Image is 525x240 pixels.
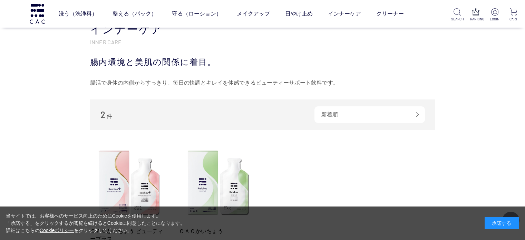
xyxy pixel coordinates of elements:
div: 腸活で身体の内側からすっきり。毎日の快調とキレイを体感できるビューティーサポート飲料です。 [90,77,435,88]
div: 承諾する [485,217,519,229]
a: Cookieポリシー [40,228,74,233]
a: メイクアップ [237,4,270,23]
a: クリーナー [376,4,404,23]
a: 整える（パック） [113,4,157,23]
div: 当サイトでは、お客様へのサービス向上のためにCookieを使用します。 「承諾する」をクリックするか閲覧を続けるとCookieに同意したことになります。 詳細はこちらの をクリックしてください。 [6,212,185,234]
img: logo [29,4,46,23]
img: ＣＡＣかいちょう ビューティープラス [90,144,169,222]
div: 新着順 [314,106,425,123]
span: 2 [100,109,105,120]
a: SEARCH [451,8,463,22]
div: 腸内環境と美肌の関係に着目。 [90,56,435,68]
a: RANKING [470,8,482,22]
span: 件 [107,113,112,119]
img: ＣＡＣかいちょう [179,144,257,222]
p: LOGIN [489,17,501,22]
a: インナーケア [328,4,361,23]
a: 守る（ローション） [172,4,222,23]
a: 日やけ止め [285,4,313,23]
p: SEARCH [451,17,463,22]
p: RANKING [470,17,482,22]
a: CART [507,8,519,22]
a: 洗う（洗浄料） [59,4,97,23]
p: INNER CARE [90,38,435,46]
a: LOGIN [489,8,501,22]
p: CART [507,17,519,22]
